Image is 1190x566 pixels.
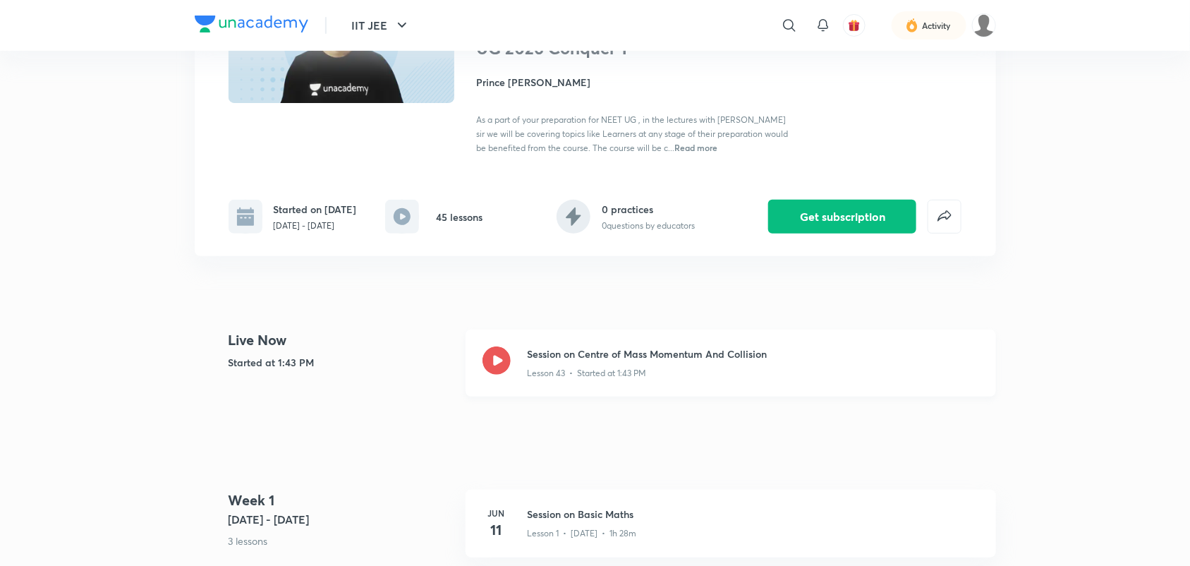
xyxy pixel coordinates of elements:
h6: Started on [DATE] [274,202,357,217]
button: avatar [843,14,866,37]
img: avatar [848,19,861,32]
h3: Session on Basic Maths [528,507,979,522]
h6: Jun [482,507,511,519]
p: Lesson 1 • [DATE] • 1h 28m [528,527,637,540]
a: Session on Centre of Mass Momentum And CollisionLesson 43 • Started at 1:43 PM [466,330,996,414]
span: As a part of your preparation for NEET UG , in the lectures with [PERSON_NAME] sir we will be cov... [477,114,789,153]
img: activity [906,17,918,34]
button: IIT JEE [344,11,419,40]
h5: Started at 1:43 PM [229,355,454,370]
span: Read more [675,142,718,153]
button: Get subscription [768,200,916,234]
p: 3 lessons [229,534,454,548]
h4: 11 [482,519,511,541]
h3: Session on Centre of Mass Momentum And Collision [528,347,979,361]
h4: Live Now [229,330,454,351]
h4: Prince [PERSON_NAME] [477,75,793,90]
h4: Week 1 [229,490,454,511]
img: Company Logo [195,16,308,32]
p: 0 questions by educators [602,219,695,232]
img: snigdha [972,13,996,37]
p: [DATE] - [DATE] [274,219,357,232]
button: false [928,200,961,234]
p: Lesson 43 • Started at 1:43 PM [528,367,647,380]
h5: [DATE] - [DATE] [229,511,454,528]
h6: 45 lessons [436,210,482,224]
a: Company Logo [195,16,308,36]
h6: 0 practices [602,202,695,217]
